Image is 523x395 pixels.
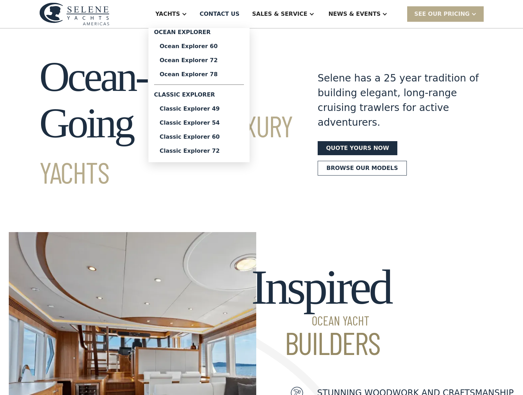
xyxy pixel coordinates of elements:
div: SEE Our Pricing [414,10,470,18]
div: Sales & Service [252,10,307,18]
div: Contact US [200,10,240,18]
a: Classic Explorer 54 [154,116,244,130]
a: Ocean Explorer 78 [154,67,244,81]
div: Classic Explorer 72 [160,148,238,154]
div: SEE Our Pricing [407,6,484,21]
div: News & EVENTS [329,10,381,18]
a: Ocean Explorer 72 [154,53,244,67]
div: Ocean Explorer [154,28,244,39]
a: Classic Explorer 49 [154,102,244,116]
a: Classic Explorer 72 [154,144,244,158]
div: Ocean Explorer 72 [160,58,238,63]
div: Selene has a 25 year tradition of building elegant, long-range cruising trawlers for active adven... [318,71,479,130]
h1: Ocean-Going [39,54,292,193]
div: Classic Explorer 49 [160,106,238,112]
div: Ocean Explorer 78 [160,72,238,77]
h2: Inspired [251,260,391,358]
nav: Yachts [148,28,250,162]
div: Classic Explorer 60 [160,134,238,140]
span: Ocean Yacht [251,314,391,327]
span: Builders [251,327,391,358]
a: Ocean Explorer 60 [154,39,244,53]
a: Quote yours now [318,141,397,155]
div: Classic Explorer 54 [160,120,238,126]
div: Ocean Explorer 60 [160,44,238,49]
div: Yachts [155,10,180,18]
div: Classic Explorer [154,88,244,102]
a: Browse our models [318,161,407,176]
img: logo [39,2,110,25]
a: Classic Explorer 60 [154,130,244,144]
